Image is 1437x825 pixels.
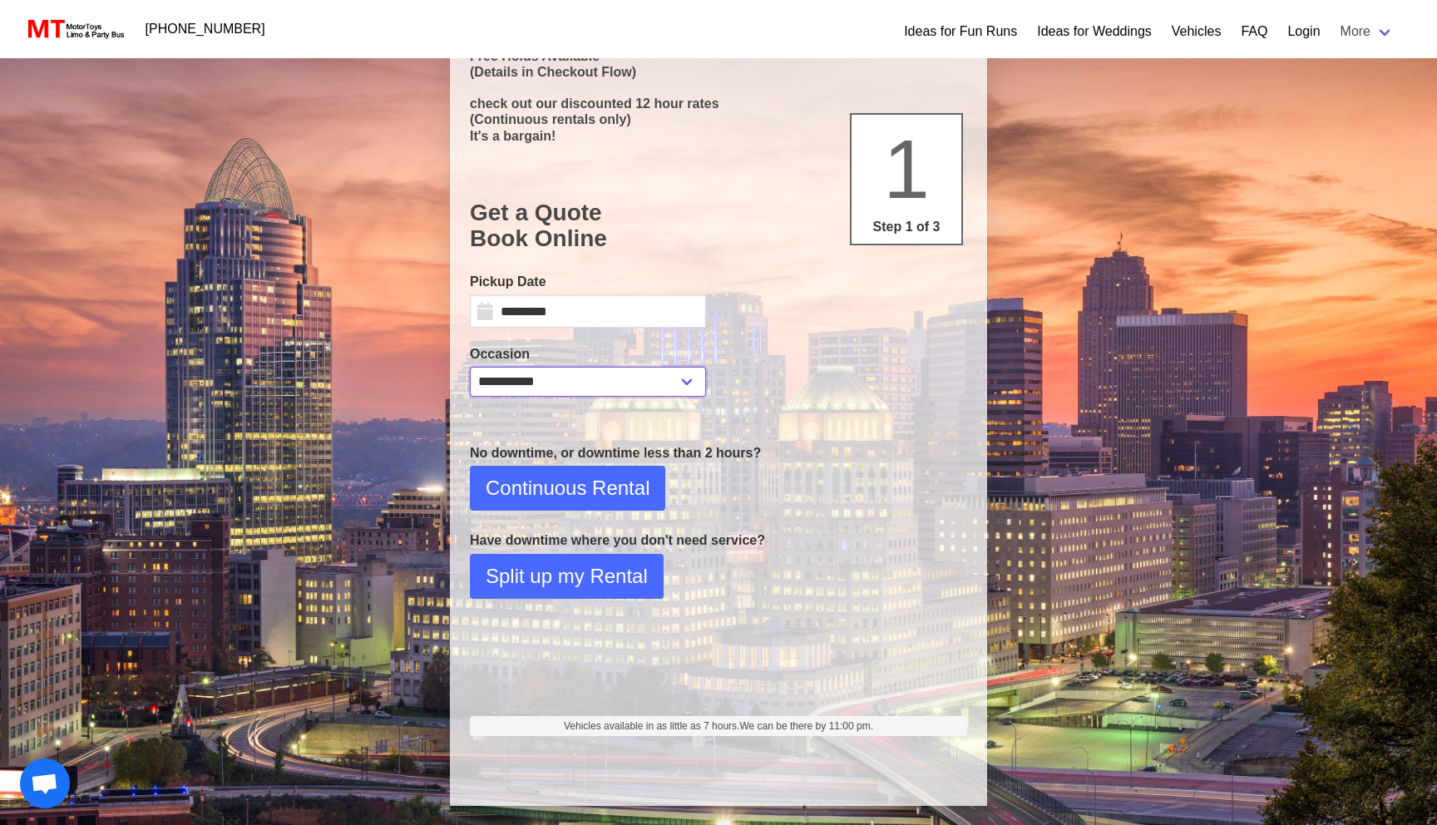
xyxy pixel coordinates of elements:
p: (Continuous rentals only) [470,111,967,127]
a: Login [1287,22,1320,42]
a: [PHONE_NUMBER] [136,12,275,46]
span: Continuous Rental [486,473,649,503]
p: It's a bargain! [470,128,967,144]
p: (Details in Checkout Flow) [470,64,967,80]
span: Split up my Rental [486,561,648,591]
span: 1 [883,122,930,215]
label: Occasion [470,344,706,364]
a: Ideas for Fun Runs [904,22,1017,42]
h1: Get a Quote Book Online [470,200,967,252]
p: Step 1 of 3 [858,217,955,237]
span: Vehicles available in as little as 7 hours. [564,719,873,734]
p: check out our discounted 12 hour rates [470,96,967,111]
img: MotorToys Logo [23,17,126,41]
a: Vehicles [1172,22,1222,42]
label: Pickup Date [470,272,706,292]
span: We can be there by 11:00 pm. [739,720,873,732]
a: Open chat [20,758,70,808]
a: FAQ [1241,22,1267,42]
button: Split up my Rental [470,554,664,599]
a: More [1331,15,1404,48]
button: Continuous Rental [470,466,665,511]
p: No downtime, or downtime less than 2 hours? [470,443,967,463]
a: Ideas for Weddings [1037,22,1152,42]
p: Have downtime where you don't need service? [470,531,967,551]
